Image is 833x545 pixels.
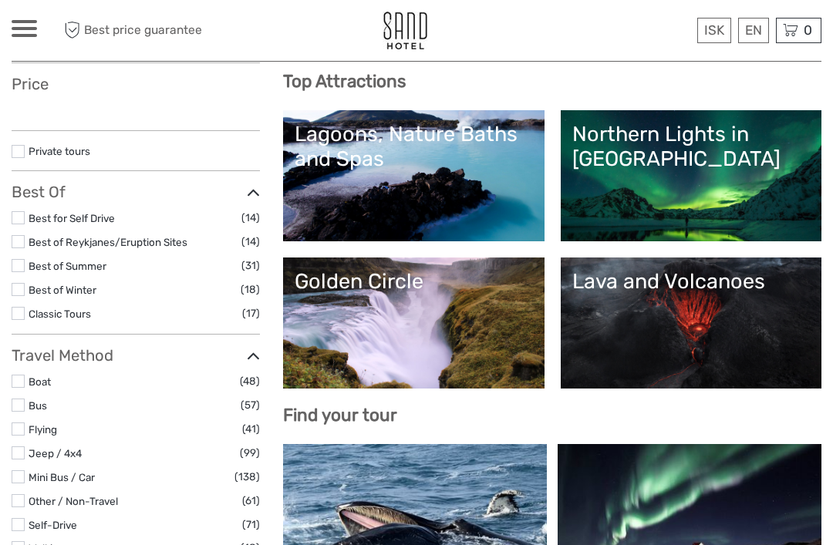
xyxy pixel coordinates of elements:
[29,423,57,436] a: Flying
[29,495,118,507] a: Other / Non-Travel
[241,233,260,251] span: (14)
[572,269,810,377] a: Lava and Volcanoes
[29,471,95,483] a: Mini Bus / Car
[29,399,47,412] a: Bus
[29,519,77,531] a: Self-Drive
[738,18,769,43] div: EN
[12,183,260,201] h3: Best Of
[283,405,397,426] b: Find your tour
[240,444,260,462] span: (99)
[12,346,260,365] h3: Travel Method
[241,257,260,274] span: (31)
[29,260,106,272] a: Best of Summer
[241,396,260,414] span: (57)
[572,122,810,230] a: Northern Lights in [GEOGRAPHIC_DATA]
[29,236,187,248] a: Best of Reykjanes/Eruption Sites
[234,468,260,486] span: (138)
[295,122,532,172] div: Lagoons, Nature Baths and Spas
[242,420,260,438] span: (41)
[572,269,810,294] div: Lava and Volcanoes
[242,492,260,510] span: (61)
[29,212,115,224] a: Best for Self Drive
[383,12,427,49] img: 186-9edf1c15-b972-4976-af38-d04df2434085_logo_small.jpg
[29,145,90,157] a: Private tours
[60,18,214,43] span: Best price guarantee
[12,75,260,93] h3: Price
[241,281,260,298] span: (18)
[242,516,260,533] span: (71)
[29,375,51,388] a: Boat
[242,304,260,322] span: (17)
[283,71,406,92] b: Top Attractions
[29,308,91,320] a: Classic Tours
[295,122,532,230] a: Lagoons, Nature Baths and Spas
[704,22,724,38] span: ISK
[801,22,814,38] span: 0
[240,372,260,390] span: (48)
[572,122,810,172] div: Northern Lights in [GEOGRAPHIC_DATA]
[29,284,96,296] a: Best of Winter
[295,269,532,377] a: Golden Circle
[295,269,532,294] div: Golden Circle
[29,447,82,459] a: Jeep / 4x4
[241,209,260,227] span: (14)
